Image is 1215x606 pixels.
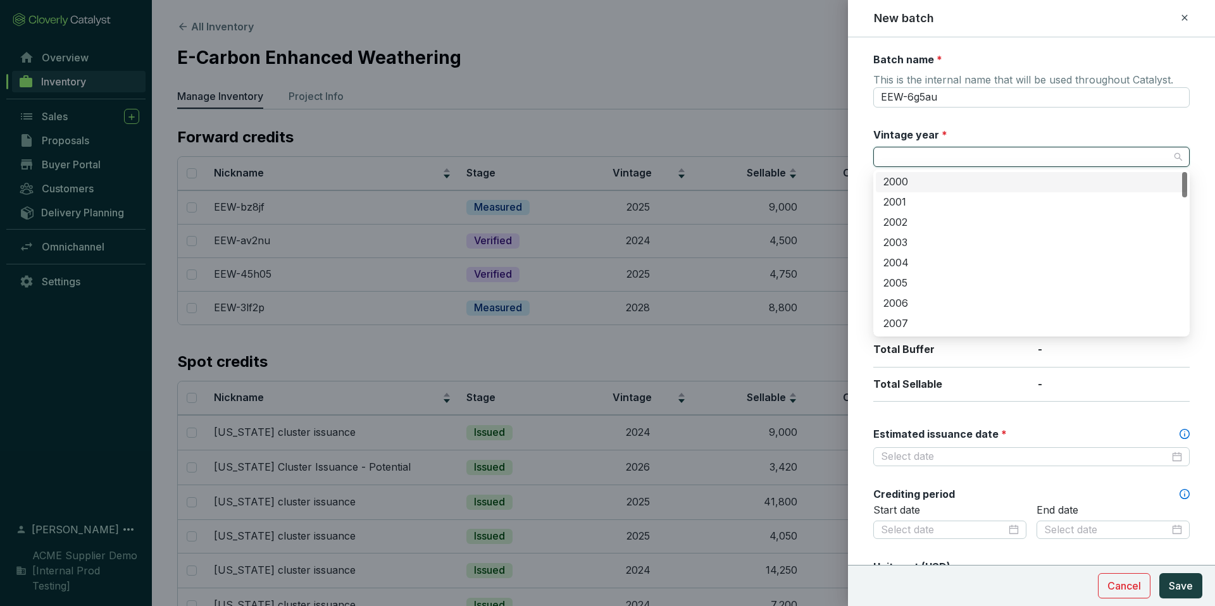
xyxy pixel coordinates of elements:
[873,73,1173,89] span: This is the internal name that will be used throughout Catalyst.
[883,276,1180,290] div: 2005
[876,233,1187,253] div: 2003
[1107,578,1141,593] span: Cancel
[876,294,1187,314] div: 2006
[1038,343,1190,357] p: -
[883,297,1180,311] div: 2006
[873,128,947,142] label: Vintage year
[876,253,1187,273] div: 2004
[1098,573,1150,598] button: Cancel
[874,10,934,27] h2: New batch
[1038,378,1190,392] p: -
[876,273,1187,294] div: 2005
[883,236,1180,250] div: 2003
[873,427,1007,441] label: Estimated issuance date
[873,378,1025,392] p: Total Sellable
[876,213,1187,233] div: 2002
[873,343,1025,357] p: Total Buffer
[873,487,955,501] label: Crediting period
[883,175,1180,189] div: 2000
[881,523,1006,537] input: Select date
[873,504,1026,517] p: Start date
[883,317,1180,331] div: 2007
[1044,523,1169,537] input: Select date
[1037,504,1190,517] p: End date
[883,256,1180,270] div: 2004
[883,195,1180,209] div: 2001
[876,192,1187,213] div: 2001
[1169,578,1193,593] span: Save
[873,53,942,66] label: Batch name
[881,450,1169,464] input: Select date
[876,314,1187,334] div: 2007
[873,560,950,573] span: Unit cost (USD)
[883,216,1180,230] div: 2002
[1159,573,1202,598] button: Save
[876,172,1187,192] div: 2000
